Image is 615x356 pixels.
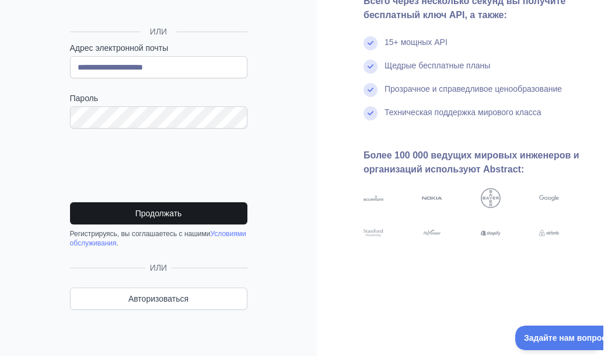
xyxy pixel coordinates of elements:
[422,188,442,208] img: нокиа
[515,326,603,350] iframe: Переключить поддержку клиентов
[70,143,247,188] iframe: reCAPTCHA
[364,228,383,238] img: Стэнфордский университет
[385,61,490,70] font: Щедрые бесплатные планы
[364,106,378,120] img: галочка
[117,239,118,247] font: .
[9,8,91,17] font: Задайте нам вопрос
[539,228,559,238] img: Airbnb
[150,263,167,272] font: ИЛИ
[481,188,501,208] img: байер
[70,230,211,238] font: Регистрируясь, вы соглашаетесь с нашими
[364,150,579,174] font: Более 100 000 ведущих мировых инженеров и организаций используют Abstract:
[385,37,448,47] font: 15+ мощных API
[70,94,99,103] font: Пароль
[128,294,188,303] font: Авторизоваться
[422,228,442,238] img: Payoneer
[539,188,559,208] img: Google
[150,27,167,36] font: ИЛИ
[364,188,383,208] img: акцент
[385,84,562,94] font: Прозрачное и справедливое ценообразование
[364,36,378,50] img: галочка
[70,202,247,224] button: Продолжать
[364,60,378,74] img: галочка
[135,209,182,218] font: Продолжать
[481,228,501,238] img: шопифай
[364,83,378,97] img: галочка
[70,43,169,53] font: Адрес электронной почты
[70,288,247,310] a: Авторизоваться
[385,108,541,117] font: Техническая поддержка мирового класса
